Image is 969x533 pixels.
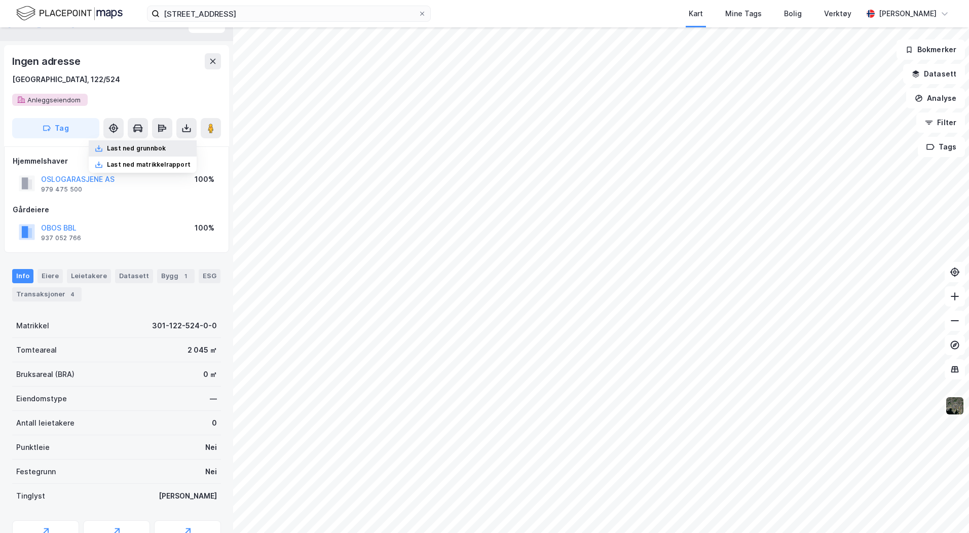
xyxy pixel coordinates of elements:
div: Hjemmelshaver [13,155,220,167]
div: Bruksareal (BRA) [16,368,74,380]
div: Mine Tags [725,8,762,20]
div: 301-122-524-0-0 [152,320,217,332]
div: Punktleie [16,441,50,453]
div: 0 [212,417,217,429]
div: Matrikkel [16,320,49,332]
div: Nei [205,441,217,453]
div: Datasett [115,269,153,283]
div: Gårdeiere [13,204,220,216]
button: Bokmerker [897,40,965,60]
div: Eiendomstype [16,393,67,405]
div: — [210,393,217,405]
div: 937 052 766 [41,234,81,242]
div: Antall leietakere [16,417,74,429]
button: Filter [916,112,965,133]
div: Last ned matrikkelrapport [107,161,191,169]
div: 1 [180,271,191,281]
div: Leietakere [67,269,111,283]
div: Last ned grunnbok [107,144,166,153]
div: [PERSON_NAME] [159,490,217,502]
div: Tomteareal [16,344,57,356]
div: 979 475 500 [41,185,82,194]
div: Transaksjoner [12,287,82,301]
div: [GEOGRAPHIC_DATA], 122/524 [12,73,120,86]
div: Nei [205,466,217,478]
div: Tinglyst [16,490,45,502]
div: Bolig [784,8,802,20]
div: Kart [689,8,703,20]
div: 100% [195,222,214,234]
div: ESG [199,269,220,283]
div: 0 ㎡ [203,368,217,380]
input: Søk på adresse, matrikkel, gårdeiere, leietakere eller personer [160,6,418,21]
div: Eiere [38,269,63,283]
img: logo.f888ab2527a4732fd821a326f86c7f29.svg [16,5,123,22]
div: Kontrollprogram for chat [918,484,969,533]
button: Tag [12,118,99,138]
div: 100% [195,173,214,185]
div: 4 [67,289,78,299]
div: Verktøy [824,8,851,20]
button: Analyse [906,88,965,108]
div: Bygg [157,269,195,283]
button: Tags [918,137,965,157]
div: Ingen adresse [12,53,82,69]
iframe: Chat Widget [918,484,969,533]
img: 9k= [945,396,964,415]
div: Info [12,269,33,283]
div: Festegrunn [16,466,56,478]
div: 2 045 ㎡ [188,344,217,356]
button: Datasett [903,64,965,84]
div: [PERSON_NAME] [879,8,937,20]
